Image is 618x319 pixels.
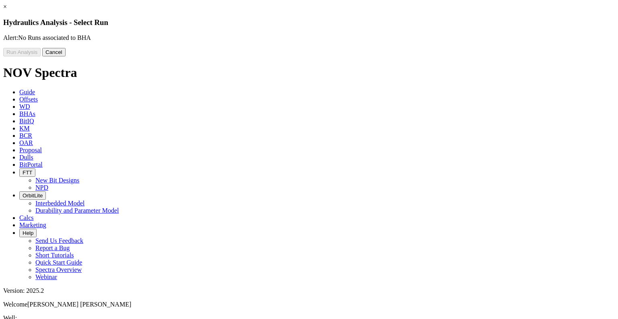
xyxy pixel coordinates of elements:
[19,147,42,153] span: Proposal
[35,207,119,214] a: Durability and Parameter Model
[35,184,48,191] a: NPD
[3,301,615,308] p: Welcome
[3,34,18,41] span: Alert:
[23,170,32,176] span: FTT
[35,266,82,273] a: Spectra Overview
[42,48,66,56] button: Cancel
[35,259,82,266] a: Quick Start Guide
[19,132,32,139] span: BCR
[3,18,615,27] h3: Hydraulics Analysis - Select Run
[35,200,84,207] a: Interbedded Model
[19,214,34,221] span: Calcs
[19,222,46,228] span: Marketing
[3,287,615,294] div: Version: 2025.2
[3,3,7,10] a: ×
[19,125,30,132] span: KM
[19,96,38,103] span: Offsets
[27,301,131,308] span: [PERSON_NAME] [PERSON_NAME]
[35,252,74,259] a: Short Tutorials
[19,161,43,168] span: BitPortal
[3,48,41,56] button: Run Analysis
[19,103,30,110] span: WD
[35,177,79,184] a: New Bit Designs
[23,193,43,199] span: OrbitLite
[3,34,615,41] p: No Runs associated to BHA
[19,110,35,117] span: BHAs
[19,118,34,124] span: BitIQ
[35,273,57,280] a: Webinar
[19,154,33,161] span: Dulls
[3,65,615,80] h1: NOV Spectra
[19,89,35,95] span: Guide
[19,139,33,146] span: OAR
[23,230,33,236] span: Help
[35,244,70,251] a: Report a Bug
[35,237,83,244] a: Send Us Feedback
